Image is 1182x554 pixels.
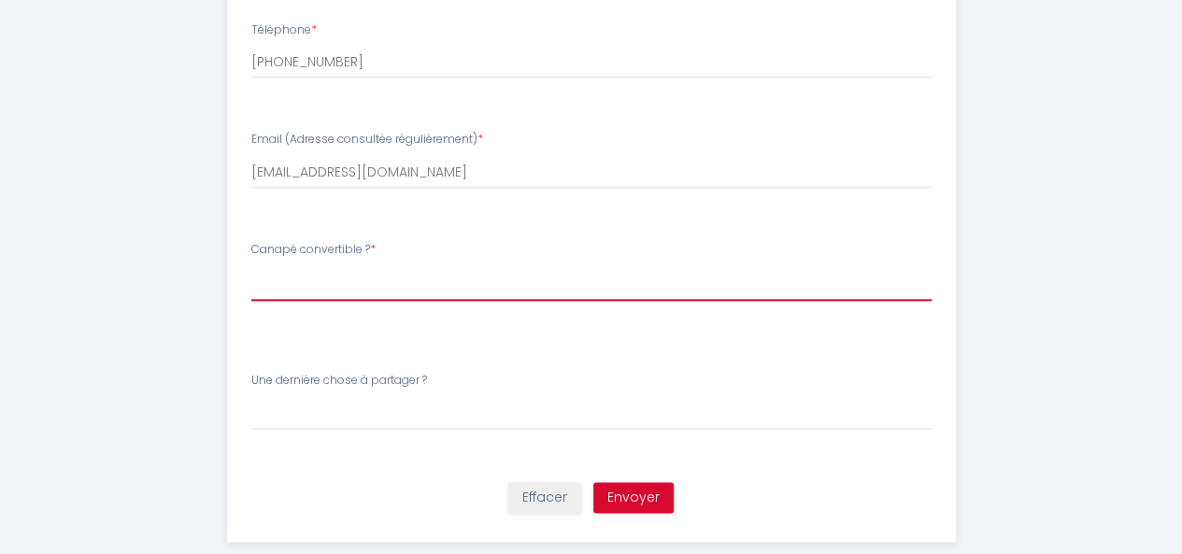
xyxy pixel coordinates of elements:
[593,482,674,514] button: Envoyer
[251,21,317,39] label: Téléphone
[508,482,581,514] button: Effacer
[251,131,483,149] label: Email (Adresse consultée régulièrement)
[251,241,376,259] label: Canapé convertible ?
[251,372,427,390] label: Une dernière chose à partager ?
